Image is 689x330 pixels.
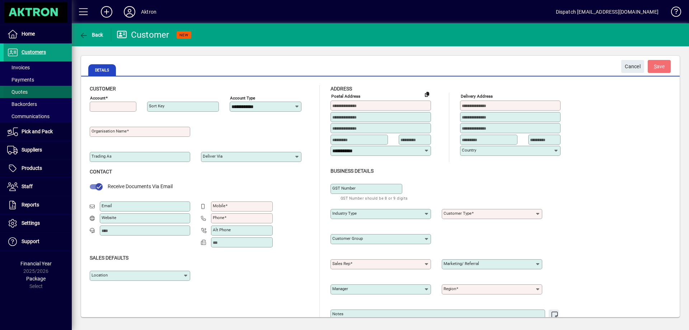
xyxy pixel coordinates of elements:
mat-label: Mobile [213,203,225,208]
mat-label: Customer type [444,211,472,216]
a: Home [4,25,72,43]
a: Backorders [4,98,72,110]
div: Dispatch [EMAIL_ADDRESS][DOMAIN_NAME] [556,6,658,18]
mat-label: Region [444,286,456,291]
button: Profile [118,5,141,18]
app-page-header-button: Back [72,28,111,41]
a: Pick and Pack [4,123,72,141]
mat-label: Country [462,148,476,153]
span: Support [22,238,39,244]
mat-label: Sort key [149,103,164,108]
span: Back [79,32,103,38]
a: Staff [4,178,72,196]
mat-label: Website [102,215,116,220]
span: Receive Documents Via Email [108,183,173,189]
a: Products [4,159,72,177]
span: Quotes [7,89,28,95]
a: Settings [4,214,72,232]
span: Sales defaults [90,255,128,261]
mat-label: Customer group [332,236,363,241]
button: Copy to Delivery address [421,88,433,100]
mat-label: Account Type [230,96,255,101]
span: Payments [7,77,34,83]
span: Package [26,276,46,282]
span: ave [654,61,665,73]
button: Save [648,60,671,73]
span: Customer [90,86,116,92]
a: Reports [4,196,72,214]
a: Quotes [4,86,72,98]
mat-label: Organisation name [92,129,127,134]
button: Add [95,5,118,18]
span: NEW [179,33,188,37]
mat-label: GST Number [332,186,356,191]
span: Details [88,64,116,76]
span: Financial Year [20,261,52,266]
mat-label: Deliver via [203,154,222,159]
mat-label: Industry type [332,211,357,216]
span: S [654,64,657,69]
mat-label: Location [92,273,108,278]
span: Business details [331,168,374,174]
mat-label: Trading as [92,154,112,159]
a: Invoices [4,61,72,74]
mat-hint: GST Number should be 8 or 9 digits [341,194,408,202]
a: Suppliers [4,141,72,159]
span: Pick and Pack [22,129,53,134]
button: Cancel [621,60,644,73]
span: Suppliers [22,147,42,153]
span: Settings [22,220,40,226]
span: Communications [7,113,50,119]
a: Support [4,233,72,251]
a: Communications [4,110,72,122]
mat-label: Alt Phone [213,227,231,232]
span: Address [331,86,352,92]
span: Customers [22,49,46,55]
span: Contact [90,169,112,175]
span: Invoices [7,65,30,70]
a: Knowledge Base [666,1,680,25]
mat-label: Marketing/ Referral [444,261,479,266]
a: Payments [4,74,72,86]
mat-label: Account [90,96,106,101]
span: Staff [22,183,33,189]
span: Reports [22,202,39,208]
div: Aktron [141,6,156,18]
span: Products [22,165,42,171]
span: Home [22,31,35,37]
mat-label: Sales rep [332,261,350,266]
span: Cancel [625,61,641,73]
span: Backorders [7,101,37,107]
mat-label: Notes [332,311,343,316]
div: Customer [117,29,169,41]
mat-label: Manager [332,286,348,291]
button: Back [78,28,105,41]
mat-label: Phone [213,215,224,220]
mat-label: Email [102,203,112,208]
